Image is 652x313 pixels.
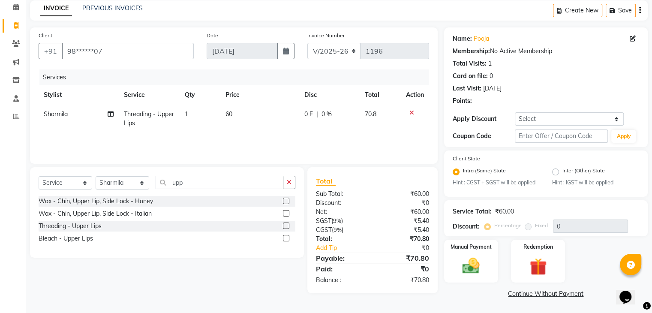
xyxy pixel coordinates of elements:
span: 0 F [304,110,313,119]
img: _cash.svg [457,256,485,276]
span: 70.8 [365,110,376,118]
span: SGST [316,217,331,225]
a: Continue Without Payment [446,289,646,298]
span: 9% [334,226,342,233]
div: Discount: [309,199,373,208]
span: Total [316,177,336,186]
div: Services [39,69,436,85]
th: Action [401,85,429,105]
div: Discount: [453,222,479,231]
th: Total [360,85,401,105]
div: Total Visits: [453,59,487,68]
small: Hint : IGST will be applied [552,179,639,187]
span: Threading - Upper Lips [124,110,174,127]
div: Membership: [453,47,490,56]
div: Card on file: [453,72,488,81]
div: Points: [453,96,472,105]
div: Total: [309,235,373,244]
div: ₹0 [383,244,435,253]
div: ₹0 [373,264,436,274]
div: Apply Discount [453,114,515,123]
span: 1 [185,110,188,118]
input: Enter Offer / Coupon Code [515,129,608,143]
div: ( ) [309,226,373,235]
input: Search or Scan [156,176,283,189]
div: ₹60.00 [373,208,436,217]
button: Save [606,4,636,17]
div: ₹5.40 [373,217,436,226]
input: Search by Name/Mobile/Email/Code [62,43,194,59]
div: No Active Membership [453,47,639,56]
div: Balance : [309,276,373,285]
th: Price [220,85,299,105]
div: ( ) [309,217,373,226]
div: Bleach - Upper Lips [39,234,93,243]
small: Hint : CGST + SGST will be applied [453,179,540,187]
label: Manual Payment [451,243,492,251]
span: 60 [225,110,232,118]
div: 1 [488,59,492,68]
label: Percentage [494,222,522,229]
div: ₹0 [373,199,436,208]
div: ₹70.80 [373,235,436,244]
span: 0 % [321,110,332,119]
label: Invoice Number [307,32,345,39]
img: _gift.svg [524,256,552,277]
label: Client State [453,155,480,163]
div: Paid: [309,264,373,274]
div: Name: [453,34,472,43]
button: +91 [39,43,63,59]
label: Fixed [535,222,548,229]
span: CGST [316,226,332,234]
iframe: chat widget [616,279,643,304]
th: Disc [299,85,360,105]
div: [DATE] [483,84,502,93]
a: INVOICE [40,1,72,16]
th: Service [119,85,180,105]
span: 9% [333,217,341,224]
div: Sub Total: [309,190,373,199]
a: Add Tip [309,244,383,253]
div: ₹60.00 [495,207,514,216]
label: Inter (Other) State [562,167,605,177]
label: Client [39,32,52,39]
div: Coupon Code [453,132,515,141]
div: 0 [490,72,493,81]
button: Create New [553,4,602,17]
div: ₹5.40 [373,226,436,235]
div: Wax - Chin, Upper Lip, Side Lock - Honey [39,197,153,206]
label: Redemption [523,243,553,251]
div: ₹60.00 [373,190,436,199]
a: PREVIOUS INVOICES [82,4,143,12]
label: Date [207,32,218,39]
span: Sharmila [44,110,68,118]
div: Payable: [309,253,373,263]
div: Wax - Chin, Upper Lip, Side Lock - Italian [39,209,152,218]
th: Stylist [39,85,119,105]
div: Last Visit: [453,84,481,93]
div: Net: [309,208,373,217]
div: ₹70.80 [373,276,436,285]
div: Threading - Upper Lips [39,222,102,231]
a: Pooja [474,34,489,43]
th: Qty [180,85,220,105]
div: ₹70.80 [373,253,436,263]
span: | [316,110,318,119]
div: Service Total: [453,207,492,216]
button: Apply [611,130,636,143]
label: Intra (Same) State [463,167,506,177]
